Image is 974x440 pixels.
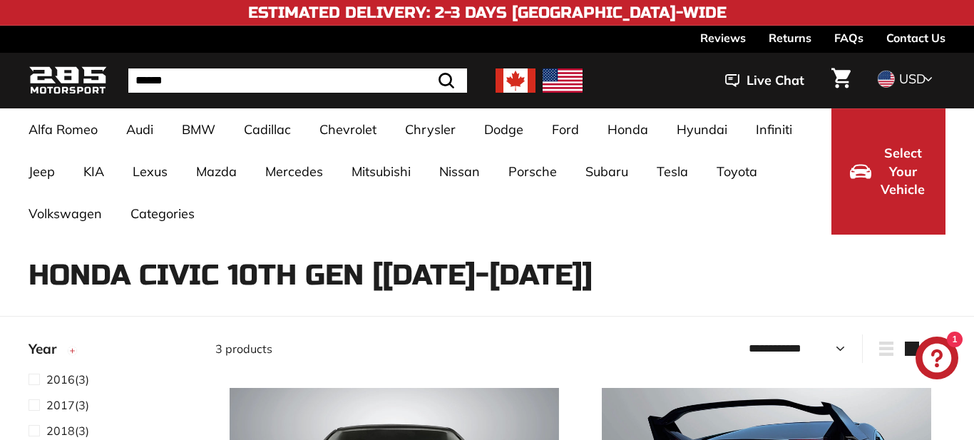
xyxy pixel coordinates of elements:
a: FAQs [834,26,863,50]
span: Year [29,339,67,359]
button: Select Your Vehicle [831,108,945,235]
a: Mitsubishi [337,150,425,193]
span: 2017 [46,398,75,412]
a: Audi [112,108,168,150]
h1: Honda Civic 10th Gen [[DATE]-[DATE]] [29,260,945,291]
input: Search [128,68,467,93]
a: Lexus [118,150,182,193]
a: Reviews [700,26,746,50]
a: Categories [116,193,209,235]
a: BMW [168,108,230,150]
a: Ford [538,108,593,150]
a: Contact Us [886,26,945,50]
a: Cart [823,56,859,105]
span: (3) [46,396,89,414]
a: Nissan [425,150,494,193]
h4: Estimated Delivery: 2-3 Days [GEOGRAPHIC_DATA]-Wide [248,4,727,21]
span: 2018 [46,424,75,438]
a: Jeep [14,150,69,193]
a: Returns [769,26,811,50]
button: Live Chat [707,63,823,98]
a: Cadillac [230,108,305,150]
a: Mercedes [251,150,337,193]
a: KIA [69,150,118,193]
a: Mazda [182,150,251,193]
span: Live Chat [747,71,804,90]
span: USD [899,71,926,87]
a: Alfa Romeo [14,108,112,150]
a: Porsche [494,150,571,193]
button: Year [29,334,193,370]
a: Dodge [470,108,538,150]
a: Honda [593,108,662,150]
span: (3) [46,371,89,388]
inbox-online-store-chat: Shopify online store chat [911,337,963,383]
img: Logo_285_Motorsport_areodynamics_components [29,64,107,98]
a: Volkswagen [14,193,116,235]
span: (3) [46,422,89,439]
span: 2016 [46,372,75,387]
a: Subaru [571,150,642,193]
span: Select Your Vehicle [878,144,927,199]
a: Tesla [642,150,702,193]
a: Infiniti [742,108,806,150]
a: Chevrolet [305,108,391,150]
a: Chrysler [391,108,470,150]
a: Toyota [702,150,771,193]
a: Hyundai [662,108,742,150]
div: 3 products [215,340,580,357]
